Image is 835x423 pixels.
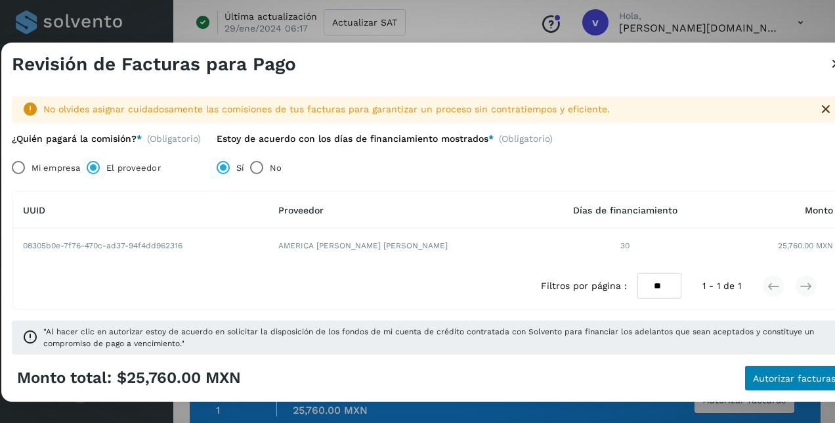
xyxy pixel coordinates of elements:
label: No [270,154,282,181]
label: Sí [236,154,244,181]
h3: Revisión de Facturas para Pago [12,53,296,76]
label: El proveedor [106,154,160,181]
span: 1 - 1 de 1 [702,279,741,293]
span: (Obligatorio) [499,133,553,149]
label: ¿Quién pagará la comisión? [12,133,142,144]
td: 30 [536,229,714,263]
span: 25,760.00 MXN [778,240,833,252]
span: Monto [805,205,833,215]
td: 08305b0e-7f76-470c-ad37-94f4dd962316 [12,229,268,263]
span: UUID [23,205,45,215]
td: AMERICA [PERSON_NAME] [PERSON_NAME] [268,229,537,263]
label: Mi empresa [32,154,80,181]
span: Monto total: [17,368,112,388]
span: "Al hacer clic en autorizar estoy de acuerdo en solicitar la disposición de los fondos de mi cuen... [43,325,834,349]
span: Filtros por página : [541,279,627,293]
div: No olvides asignar cuidadosamente las comisiones de tus facturas para garantizar un proceso sin c... [43,102,807,116]
label: Estoy de acuerdo con los días de financiamiento mostrados [217,133,494,144]
span: $25,760.00 MXN [117,368,241,388]
span: Proveedor [278,205,324,215]
span: (Obligatorio) [147,133,201,144]
span: Días de financiamiento [573,205,677,215]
